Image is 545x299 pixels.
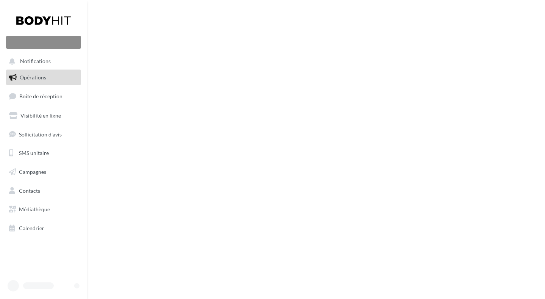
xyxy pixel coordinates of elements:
a: Calendrier [5,220,83,236]
span: Sollicitation d'avis [19,131,62,137]
a: Opérations [5,70,83,85]
span: Visibilité en ligne [20,112,61,119]
a: Médiathèque [5,201,83,217]
a: SMS unitaire [5,145,83,161]
a: Visibilité en ligne [5,108,83,124]
span: Notifications [20,58,51,65]
a: Contacts [5,183,83,199]
span: SMS unitaire [19,150,49,156]
span: Médiathèque [19,206,50,212]
div: Nouvelle campagne [6,36,81,49]
span: Boîte de réception [19,93,62,99]
a: Boîte de réception [5,88,83,104]
span: Opérations [20,74,46,81]
span: Calendrier [19,225,44,231]
a: Campagnes [5,164,83,180]
span: Contacts [19,187,40,194]
span: Campagnes [19,169,46,175]
a: Sollicitation d'avis [5,127,83,143]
